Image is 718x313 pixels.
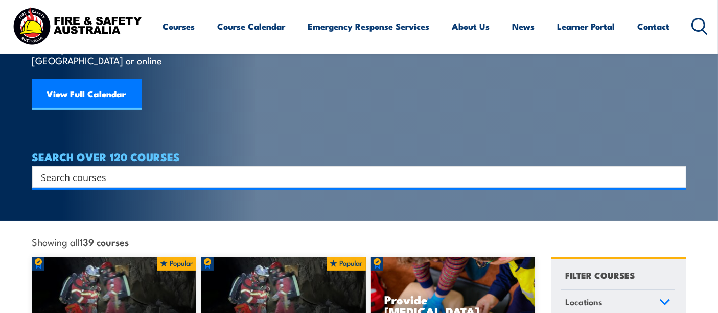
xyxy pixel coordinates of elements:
[32,79,142,110] a: View Full Calendar
[32,151,686,162] h4: SEARCH OVER 120 COURSES
[308,13,430,40] a: Emergency Response Services
[32,17,219,66] p: Find a course thats right for you and your team. We can train on your worksite, in our training c...
[558,13,615,40] a: Learner Portal
[566,295,603,309] span: Locations
[638,13,670,40] a: Contact
[452,13,490,40] a: About Us
[513,13,535,40] a: News
[566,268,635,282] h4: FILTER COURSES
[32,236,129,247] span: Showing all
[163,13,195,40] a: Courses
[43,170,666,184] form: Search form
[668,170,683,184] button: Search magnifier button
[80,235,129,249] strong: 139 courses
[218,13,286,40] a: Course Calendar
[41,169,664,185] input: Search input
